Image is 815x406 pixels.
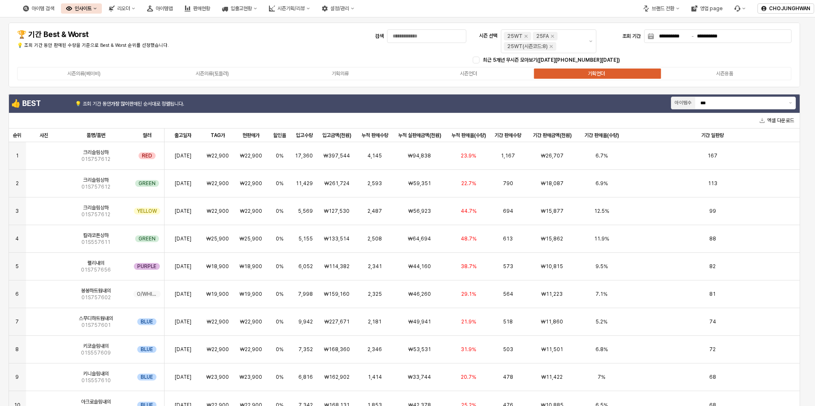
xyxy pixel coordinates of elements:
span: ₩22,900 [240,180,262,187]
span: 01S757612 [81,211,110,218]
div: 25WT [507,32,523,40]
label: 시즌언더 [405,70,533,77]
span: 기간 판매금액(천원) [533,132,572,139]
span: 31.9% [461,346,476,353]
div: 리오더 [117,6,130,11]
span: 48.7% [461,235,477,242]
div: 입출고현황 [217,3,262,14]
div: 아이템맵 [156,6,173,11]
span: 23.9% [461,152,476,159]
span: 790 [503,180,513,187]
span: BLUE [141,346,153,353]
span: [DATE] [175,180,191,187]
span: 44.7% [461,208,477,214]
span: 74 [709,318,716,325]
span: RED [142,152,152,159]
span: TAG가 [211,132,225,139]
span: 키코슬림내의 [83,343,109,349]
span: 0% [276,318,283,325]
span: ₩15,877 [541,208,564,214]
span: 아크로슬림내의 [81,398,111,405]
span: 20.7% [461,374,476,380]
button: CHOJUNGHWAN [757,3,814,14]
button: 영업 page [686,3,728,14]
span: 6.8% [595,346,608,353]
span: 검색 [375,33,384,39]
span: O/WHITE [137,291,157,297]
div: Remove 25FA [551,34,554,38]
span: 최근 5개년 무시즌 모아보기([DATE][PHONE_NUMBER][DATE]) [483,57,620,63]
span: 2,181 [368,318,381,325]
span: ₩18,900 [206,263,229,270]
span: 1,414 [368,374,382,380]
span: 누적 판매율(수량) [451,132,486,139]
span: [DATE] [175,346,191,353]
span: ₩133,514 [324,235,350,242]
span: 6,052 [298,263,313,270]
span: 0% [276,291,283,297]
span: ₩23,900 [206,374,229,380]
span: [DATE] [175,291,191,297]
button: 아이템 검색 [18,3,59,14]
span: ₩53,531 [408,346,431,353]
span: 입고수량 [296,132,313,139]
span: 11.9% [594,235,609,242]
span: ₩19,900 [240,291,262,297]
strong: 가장 [111,101,119,107]
span: 누적 실판매금액(천원) [398,132,441,139]
span: ₩22,900 [207,180,229,187]
div: 시즌의류(베이비) [67,71,101,77]
span: 크리슬림상하 [83,177,109,183]
span: ₩227,671 [324,318,350,325]
div: 시즌의류(토들러) [196,71,229,77]
h4: 🏆 기간 Best & Worst [17,30,205,39]
span: 2,487 [367,208,382,214]
label: 기획언더 [532,70,661,77]
span: 81 [709,291,716,297]
span: 2 [16,180,19,187]
span: GREEN [139,235,156,242]
label: 시즌용품 [661,70,789,77]
span: BLUE [141,374,153,380]
span: 564 [503,291,513,297]
button: 인사이트 [61,3,102,14]
button: 브랜드 전환 [638,3,685,14]
span: 113 [708,180,717,187]
span: ₩22,900 [207,152,229,159]
span: [DATE] [175,374,191,380]
span: ₩26,707 [541,152,564,159]
h4: 👍 BEST [11,99,73,108]
span: 키니슬림내의 [83,370,109,377]
span: 기간 판매수량 [494,132,521,139]
span: 0% [276,374,283,380]
button: 설정/관리 [317,3,359,14]
span: 29.1% [461,291,476,297]
span: 6 [15,291,19,297]
span: 출고일자 [174,132,191,139]
span: ₩56,923 [408,208,431,214]
span: ₩44,160 [408,263,431,270]
span: [DATE] [175,152,191,159]
span: 01S757612 [81,156,110,163]
span: 1,167 [501,152,515,159]
span: 503 [503,346,513,353]
span: ₩22,900 [240,318,262,325]
span: ₩46,260 [408,291,431,297]
span: 스무디하트웜내의 [79,315,113,322]
span: 167 [708,152,717,159]
div: 브랜드 전환 [652,6,674,11]
span: ₩22,900 [240,346,262,353]
span: ₩11,501 [541,346,563,353]
span: ₩23,900 [240,374,262,380]
div: 판매현황 [179,3,215,14]
label: 시즌의류(베이비) [20,70,148,77]
span: 7,352 [298,346,313,353]
span: ₩261,724 [324,180,350,187]
span: 5,155 [298,235,313,242]
span: 5.2% [595,318,607,325]
span: 0% [276,152,283,159]
span: 3 [15,208,19,214]
span: 0% [276,346,283,353]
span: 12.5% [594,208,609,214]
